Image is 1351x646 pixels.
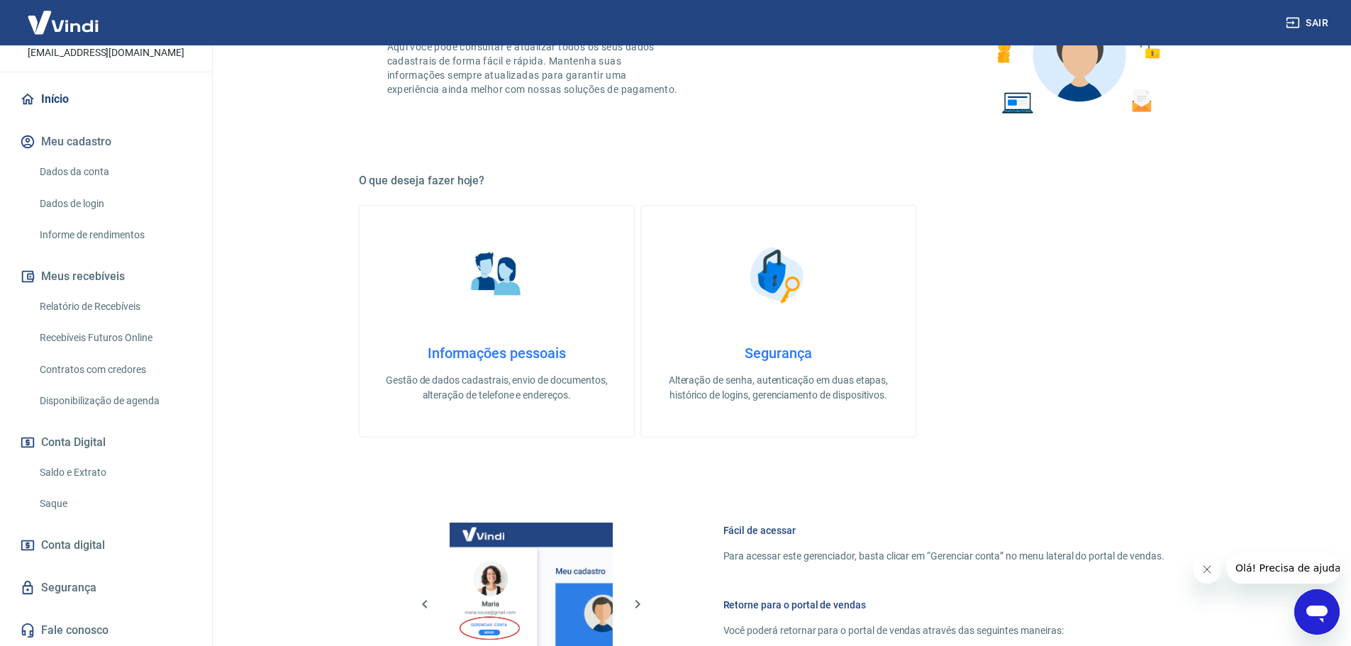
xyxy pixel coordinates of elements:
a: Saque [34,489,195,518]
img: Segurança [743,240,813,311]
a: Saldo e Extrato [34,458,195,487]
a: Início [17,84,195,115]
button: Sair [1283,10,1334,36]
a: Fale conosco [17,615,195,646]
img: Informações pessoais [461,240,532,311]
iframe: Fechar mensagem [1193,555,1221,584]
a: Conta digital [17,530,195,561]
img: Vindi [17,1,109,44]
iframe: Botão para abrir a janela de mensagens [1294,589,1340,635]
p: Gestão de dados cadastrais, envio de documentos, alteração de telefone e endereços. [382,373,611,403]
a: SegurançaSegurançaAlteração de senha, autenticação em duas etapas, histórico de logins, gerenciam... [640,205,916,438]
span: Olá! Precisa de ajuda? [9,10,119,21]
button: Meu cadastro [17,126,195,157]
h4: Segurança [664,345,893,362]
p: Você poderá retornar para o portal de vendas através das seguintes maneiras: [723,623,1164,638]
span: Conta digital [41,535,105,555]
h6: Fácil de acessar [723,523,1164,538]
h6: Retorne para o portal de vendas [723,598,1164,612]
a: Dados da conta [34,157,195,186]
iframe: Mensagem da empresa [1227,552,1340,584]
button: Meus recebíveis [17,261,195,292]
a: Segurança [17,572,195,603]
a: Relatório de Recebíveis [34,292,195,321]
p: Para acessar este gerenciador, basta clicar em “Gerenciar conta” no menu lateral do portal de ven... [723,549,1164,564]
h5: O que deseja fazer hoje? [359,174,1199,188]
a: Dados de login [34,189,195,218]
h4: Informações pessoais [382,345,611,362]
a: Informações pessoaisInformações pessoaisGestão de dados cadastrais, envio de documentos, alteraçã... [359,205,635,438]
a: Contratos com credores [34,355,195,384]
a: Informe de rendimentos [34,221,195,250]
a: Disponibilização de agenda [34,386,195,416]
button: Conta Digital [17,427,195,458]
p: Alteração de senha, autenticação em duas etapas, histórico de logins, gerenciamento de dispositivos. [664,373,893,403]
p: Aqui você pode consultar e atualizar todos os seus dados cadastrais de forma fácil e rápida. Mant... [387,40,681,96]
a: Recebíveis Futuros Online [34,323,195,352]
p: [EMAIL_ADDRESS][DOMAIN_NAME] [28,45,184,60]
